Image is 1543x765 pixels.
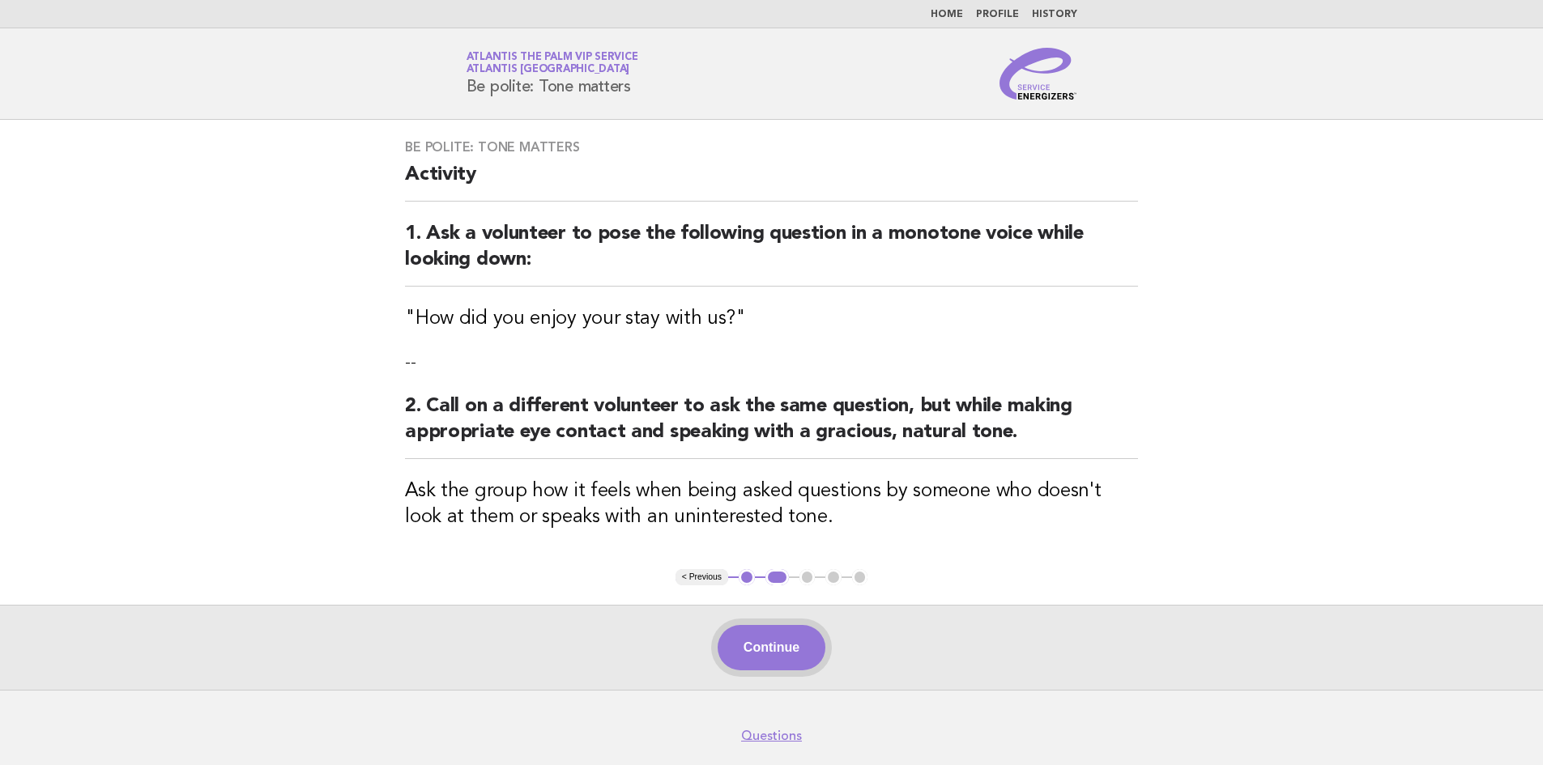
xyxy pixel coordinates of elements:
[405,306,1138,332] h3: "How did you enjoy your stay with us?"
[765,569,789,585] button: 2
[405,221,1138,287] h2: 1. Ask a volunteer to pose the following question in a monotone voice while looking down:
[976,10,1019,19] a: Profile
[405,139,1138,155] h3: Be polite: Tone matters
[405,351,1138,374] p: --
[739,569,755,585] button: 1
[718,625,825,670] button: Continue
[467,53,638,95] h1: Be polite: Tone matters
[467,52,638,74] a: Atlantis The Palm VIP ServiceAtlantis [GEOGRAPHIC_DATA]
[931,10,963,19] a: Home
[467,65,630,75] span: Atlantis [GEOGRAPHIC_DATA]
[405,393,1138,459] h2: 2. Call on a different volunteer to ask the same question, but while making appropriate eye conta...
[405,478,1138,530] h3: Ask the group how it feels when being asked questions by someone who doesn't look at them or spea...
[741,728,802,744] a: Questions
[1000,48,1077,100] img: Service Energizers
[1032,10,1077,19] a: History
[676,569,728,585] button: < Previous
[405,162,1138,202] h2: Activity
